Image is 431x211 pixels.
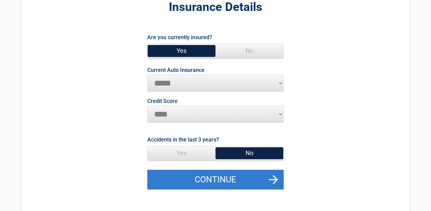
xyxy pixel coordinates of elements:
[147,135,219,144] label: Accidents in the last 3 years?
[147,33,212,42] label: Are you currently insured?
[147,67,205,73] label: Current Auto Insurance
[148,146,215,160] span: Yes
[148,44,215,58] span: Yes
[147,170,284,190] button: Continue
[147,99,178,104] label: Credit Score
[215,44,283,58] span: No
[215,146,283,160] span: No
